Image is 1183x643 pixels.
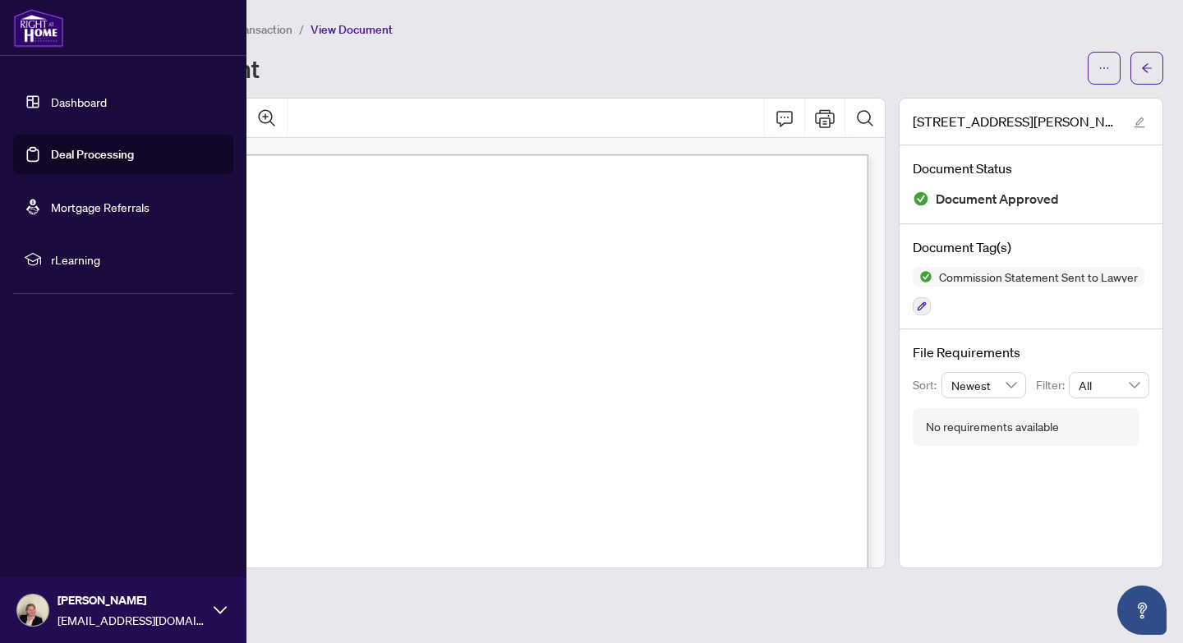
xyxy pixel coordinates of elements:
img: Document Status [913,191,929,207]
span: View Document [311,22,393,37]
span: ellipsis [1098,62,1110,74]
a: Dashboard [51,94,107,109]
span: [EMAIL_ADDRESS][DOMAIN_NAME] [58,611,205,629]
img: Profile Icon [17,595,48,626]
span: View Transaction [205,22,292,37]
img: Status Icon [913,267,932,287]
a: Deal Processing [51,147,134,162]
span: [PERSON_NAME] [58,591,205,609]
span: Newest [951,373,1017,397]
h4: File Requirements [913,342,1149,362]
h4: Document Status [913,158,1149,178]
span: Document Approved [936,188,1059,210]
p: Filter: [1036,376,1069,394]
h4: Document Tag(s) [913,237,1149,257]
p: Sort: [913,376,941,394]
span: arrow-left [1141,62,1153,74]
li: / [299,20,304,39]
span: Commission Statement Sent to Lawyer [932,271,1144,282]
span: [STREET_ADDRESS][PERSON_NAME] - CS to lawyer.pdf [913,112,1118,131]
span: All [1079,373,1139,397]
img: logo [13,8,64,48]
div: No requirements available [926,418,1059,436]
span: edit [1134,117,1145,128]
span: rLearning [51,250,222,269]
button: Open asap [1117,586,1167,635]
a: Mortgage Referrals [51,200,150,214]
